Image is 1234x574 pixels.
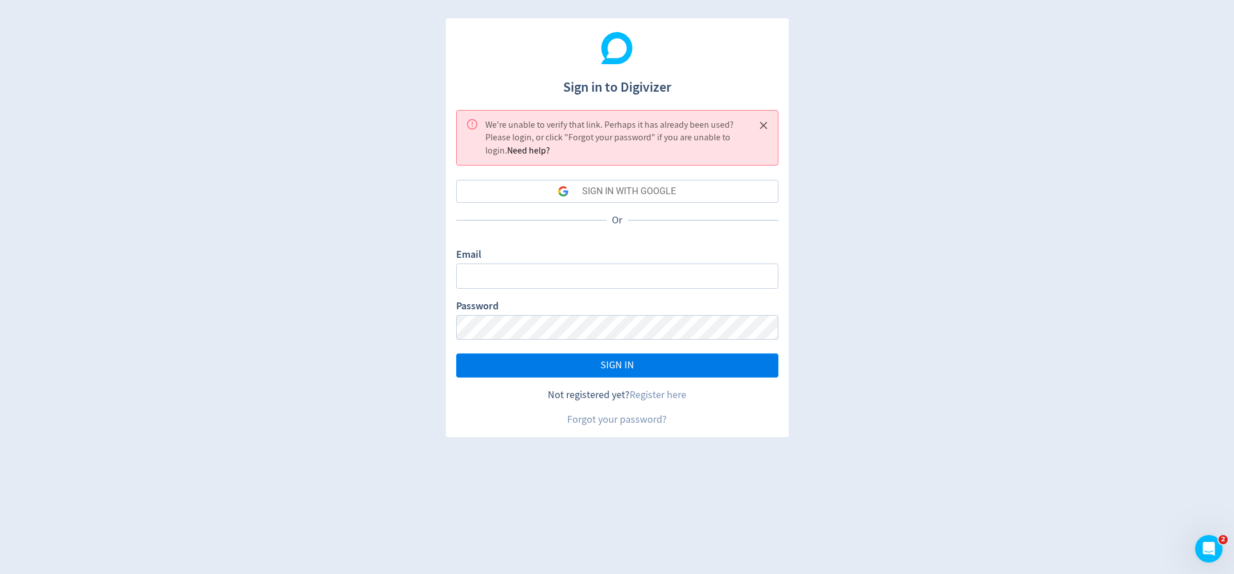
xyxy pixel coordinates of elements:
[456,353,778,378] button: SIGN IN
[456,388,778,402] div: Not registered yet?
[456,299,499,315] label: Password
[1219,535,1228,544] span: 2
[754,116,773,135] button: Close
[606,213,628,227] p: Or
[456,180,778,203] button: SIGN IN WITH GOOGLE
[600,360,634,371] span: SIGN IN
[456,68,778,97] h1: Sign in to Digivizer
[567,413,667,426] a: Forgot your password?
[507,145,550,156] span: Need help?
[630,388,686,402] a: Register here
[485,114,746,162] div: We're unable to verify that link. Perhaps it has already been used? Please login, or click "Forgo...
[601,32,633,64] img: Digivizer Logo
[1195,535,1223,563] iframe: Intercom live chat
[582,180,676,203] div: SIGN IN WITH GOOGLE
[456,247,481,264] label: Email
